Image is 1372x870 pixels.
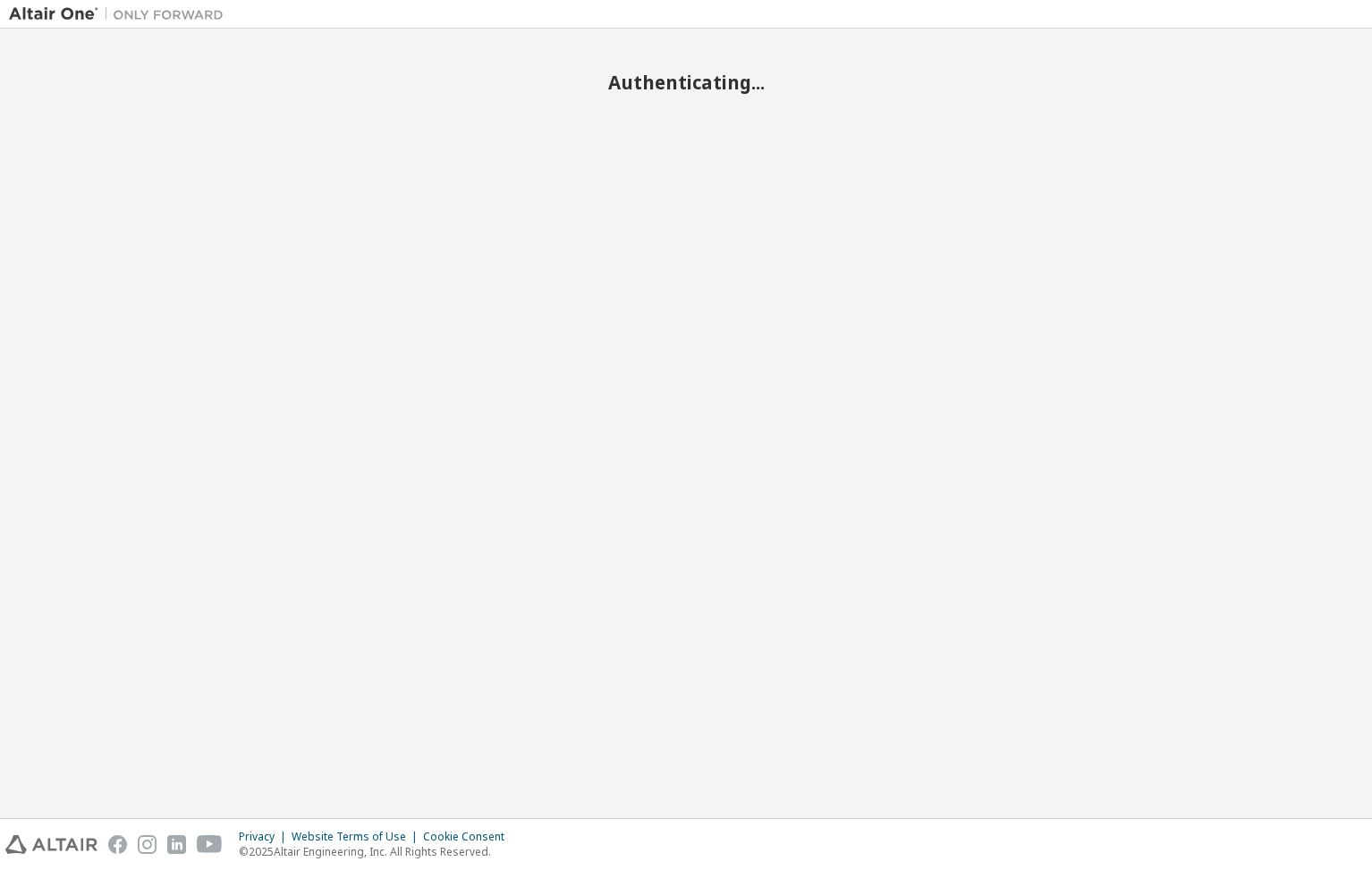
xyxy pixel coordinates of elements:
img: instagram.svg [138,835,157,854]
div: Cookie Consent [423,830,515,844]
img: linkedin.svg [167,835,186,854]
h2: Authenticating... [9,71,1363,94]
img: Altair One [9,5,233,23]
p: © 2025 Altair Engineering, Inc. All Rights Reserved. [239,844,515,859]
img: facebook.svg [108,835,127,854]
img: youtube.svg [197,835,223,854]
img: altair_logo.svg [5,835,97,854]
div: Privacy [239,830,292,844]
div: Website Terms of Use [292,830,423,844]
